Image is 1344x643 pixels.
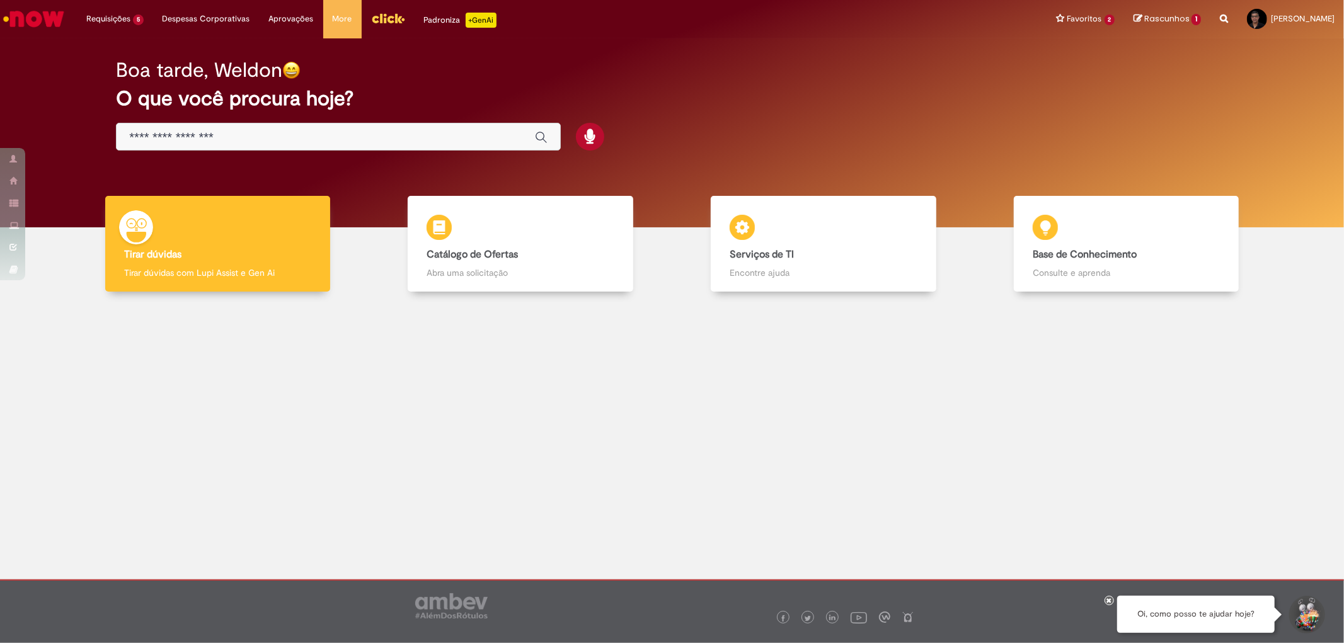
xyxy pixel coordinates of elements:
[1,6,66,31] img: ServiceNow
[282,61,301,79] img: happy-face.png
[466,13,497,28] p: +GenAi
[424,13,497,28] div: Padroniza
[851,609,867,625] img: logo_footer_youtube.png
[1067,13,1102,25] span: Favoritos
[369,196,672,292] a: Catálogo de Ofertas Abra uma solicitação
[1144,13,1190,25] span: Rascunhos
[1192,14,1201,25] span: 1
[1105,14,1115,25] span: 2
[66,196,369,292] a: Tirar dúvidas Tirar dúvidas com Lupi Assist e Gen Ai
[269,13,314,25] span: Aprovações
[1271,13,1335,24] span: [PERSON_NAME]
[829,615,836,622] img: logo_footer_linkedin.png
[163,13,250,25] span: Despesas Corporativas
[975,196,1278,292] a: Base de Conhecimento Consulte e aprenda
[333,13,352,25] span: More
[672,196,975,292] a: Serviços de TI Encontre ajuda
[1117,596,1275,633] div: Oi, como posso te ajudar hoje?
[116,59,282,81] h2: Boa tarde, Weldon
[427,248,518,261] b: Catálogo de Ofertas
[1033,248,1137,261] b: Base de Conhecimento
[730,248,794,261] b: Serviços de TI
[124,248,181,261] b: Tirar dúvidas
[780,615,786,622] img: logo_footer_facebook.png
[1033,266,1220,279] p: Consulte e aprenda
[1134,13,1201,25] a: Rascunhos
[730,266,917,279] p: Encontre ajuda
[371,9,405,28] img: click_logo_yellow_360x200.png
[415,593,488,618] img: logo_footer_ambev_rotulo_gray.png
[86,13,130,25] span: Requisições
[124,266,311,279] p: Tirar dúvidas com Lupi Assist e Gen Ai
[902,612,914,623] img: logo_footer_naosei.png
[1287,596,1325,634] button: Iniciar Conversa de Suporte
[133,14,144,25] span: 5
[427,266,614,279] p: Abra uma solicitação
[879,612,890,623] img: logo_footer_workplace.png
[805,615,811,622] img: logo_footer_twitter.png
[116,88,1227,110] h2: O que você procura hoje?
